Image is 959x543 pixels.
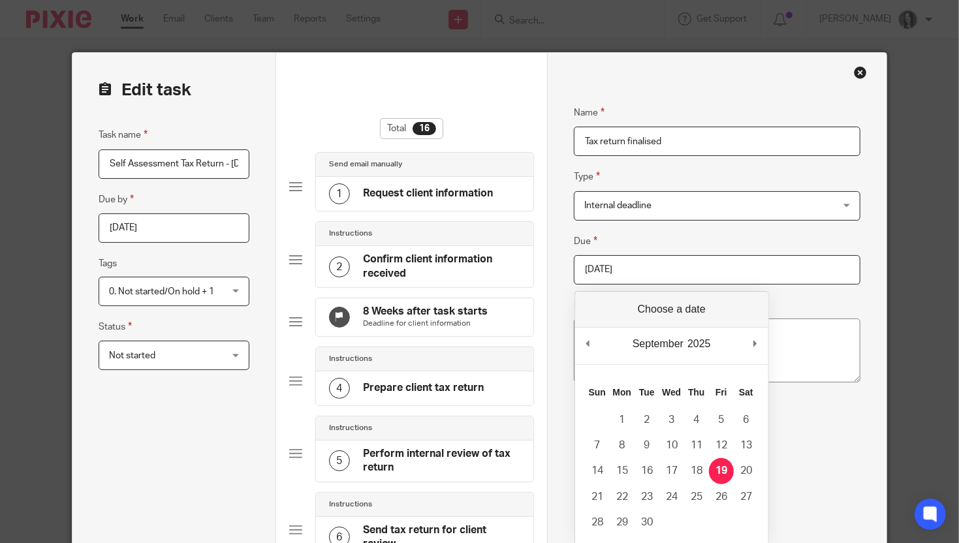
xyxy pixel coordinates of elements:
[635,510,659,535] button: 30
[684,458,709,484] button: 18
[734,407,759,433] button: 6
[329,256,350,277] div: 2
[363,447,521,475] h4: Perform internal review of tax return
[610,407,635,433] button: 1
[363,253,521,281] h4: Confirm client information received
[709,433,734,458] button: 12
[413,122,436,135] div: 16
[363,318,488,329] p: Deadline for client information
[684,433,709,458] button: 11
[585,433,610,458] button: 7
[610,458,635,484] button: 15
[635,407,659,433] button: 2
[709,407,734,433] button: 5
[709,484,734,510] button: 26
[709,458,734,484] button: 19
[329,354,372,364] h4: Instructions
[659,407,684,433] button: 3
[613,387,631,397] abbr: Monday
[659,458,684,484] button: 17
[329,423,372,433] h4: Instructions
[582,334,595,354] button: Previous Month
[329,378,350,399] div: 4
[734,433,759,458] button: 13
[99,192,134,207] label: Due by
[610,484,635,510] button: 22
[685,334,713,354] div: 2025
[329,499,372,510] h4: Instructions
[329,450,350,471] div: 5
[749,334,762,354] button: Next Month
[329,228,372,239] h4: Instructions
[109,351,155,360] span: Not started
[363,381,484,395] h4: Prepare client tax return
[739,387,753,397] abbr: Saturday
[688,387,704,397] abbr: Thursday
[854,66,867,79] div: Close this dialog window
[380,118,443,139] div: Total
[99,127,148,142] label: Task name
[109,287,214,296] span: 0. Not started/On hold + 1
[574,169,600,184] label: Type
[585,458,610,484] button: 14
[585,510,610,535] button: 28
[610,510,635,535] button: 29
[734,458,759,484] button: 20
[99,257,117,270] label: Tags
[639,387,655,397] abbr: Tuesday
[99,213,249,243] input: Pick a date
[99,79,249,101] h2: Edit task
[99,319,132,334] label: Status
[734,484,759,510] button: 27
[659,484,684,510] button: 24
[659,433,684,458] button: 10
[584,201,652,210] span: Internal deadline
[329,159,402,170] h4: Send email manually
[574,234,597,249] label: Due
[585,484,610,510] button: 21
[610,433,635,458] button: 8
[589,387,606,397] abbr: Sunday
[329,183,350,204] div: 1
[662,387,681,397] abbr: Wednesday
[574,255,860,285] input: Use the arrow keys to pick a date
[631,334,685,354] div: September
[363,305,488,318] h4: 8 Weeks after task starts
[635,484,659,510] button: 23
[684,484,709,510] button: 25
[635,458,659,484] button: 16
[715,387,727,397] abbr: Friday
[684,407,709,433] button: 4
[635,433,659,458] button: 9
[363,187,493,200] h4: Request client information
[574,105,605,120] label: Name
